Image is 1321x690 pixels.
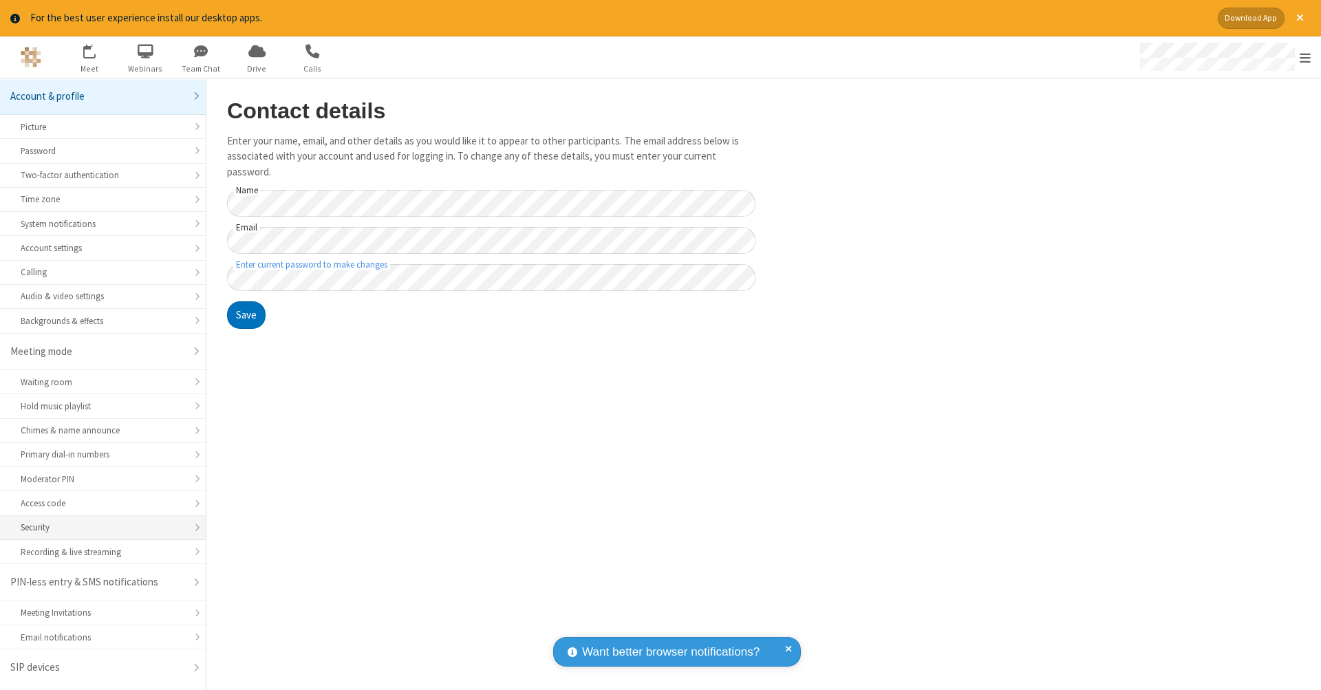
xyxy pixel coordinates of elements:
div: Meeting mode [10,344,185,360]
div: Picture [21,120,185,133]
div: Time zone [21,193,185,206]
button: Save [227,301,266,329]
span: Drive [231,63,283,75]
div: Waiting room [21,376,185,389]
h2: Contact details [227,99,755,123]
button: Download App [1218,8,1285,29]
input: Enter current password to make changes [227,264,755,291]
div: Meeting Invitations [21,606,185,619]
div: PIN-less entry & SMS notifications [10,574,185,590]
div: Moderator PIN [21,473,185,486]
input: Email [227,227,755,254]
button: Logo [5,36,56,78]
div: Backgrounds & effects [21,314,185,327]
div: Open menu [1127,36,1321,78]
div: 13 [91,44,103,54]
button: Close alert [1289,8,1311,29]
span: Meet [64,63,116,75]
span: Webinars [120,63,171,75]
span: Calls [287,63,339,75]
span: Want better browser notifications? [582,643,760,661]
div: SIP devices [10,660,185,676]
div: Primary dial-in numbers [21,448,185,461]
div: Security [21,521,185,534]
div: Access code [21,497,185,510]
span: Team Chat [175,63,227,75]
img: QA Selenium DO NOT DELETE OR CHANGE [21,47,41,67]
div: Two-factor authentication [21,169,185,182]
div: For the best user experience install our desktop apps. [30,10,1207,26]
input: Name [227,190,755,217]
div: Audio & video settings [21,290,185,303]
div: Chimes & name announce [21,424,185,437]
div: Email notifications [21,631,185,644]
div: Recording & live streaming [21,546,185,559]
p: Enter your name, email, and other details as you would like it to appear to other participants. T... [227,133,755,180]
div: Account settings [21,241,185,255]
div: Hold music playlist [21,400,185,413]
div: Account & profile [10,89,185,105]
div: Password [21,144,185,158]
div: Calling [21,266,185,279]
div: System notifications [21,217,185,230]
